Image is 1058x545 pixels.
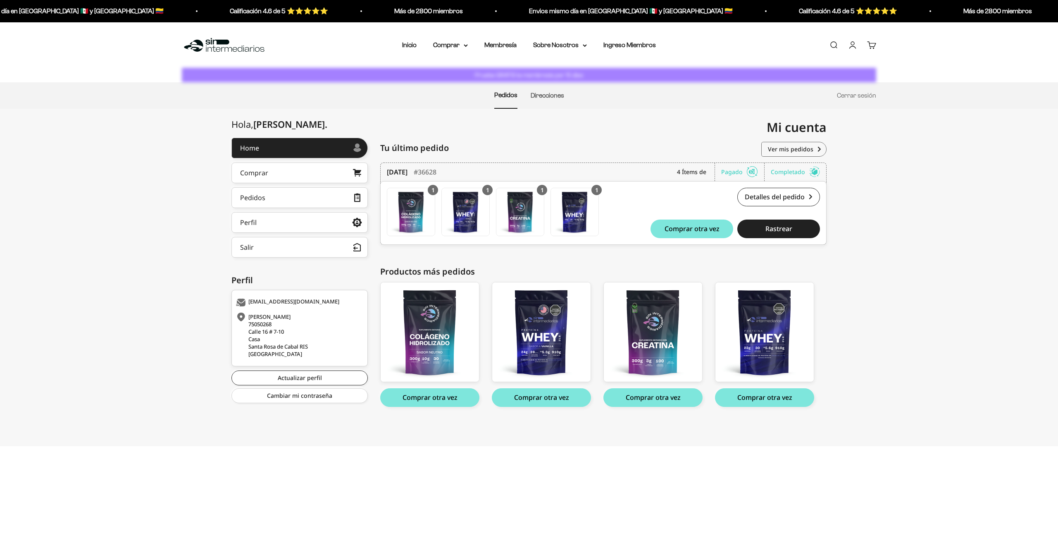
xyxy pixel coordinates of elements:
a: Membresía [484,41,517,48]
summary: Comprar [433,40,468,50]
a: Pedidos [231,187,368,208]
a: Proteína Whey - Vainilla / 2 libras (910g) [492,282,591,382]
img: creatina_01_large.png [604,282,702,382]
span: Mi cuenta [767,119,827,136]
a: Perfil [231,212,368,233]
span: Rastrear [765,225,792,232]
p: Envios mismo día en [GEOGRAPHIC_DATA] 🇲🇽 y [GEOGRAPHIC_DATA] 🇨🇴 [528,6,732,17]
button: Comprar otra vez [380,388,479,407]
p: Calificación 4.6 de 5 ⭐️⭐️⭐️⭐️⭐️ [798,6,896,17]
div: Hola, [231,119,327,129]
button: Salir [231,237,368,258]
p: Calificación 4.6 de 5 ⭐️⭐️⭐️⭐️⭐️ [229,6,327,17]
a: Cerrar sesión [837,92,876,99]
p: Más de 2800 miembros [963,6,1031,17]
a: Cambiar mi contraseña [231,388,368,403]
a: Inicio [402,41,417,48]
a: Ingreso Miembros [603,41,656,48]
div: Perfil [231,274,368,287]
div: 1 [537,185,547,195]
span: Tu último pedido [380,142,449,154]
div: 1 [428,185,438,195]
span: [PERSON_NAME] [253,118,327,130]
img: whey_vainilla_front_1_808bbad8-c402-4f8a-9e09-39bf23c86e38_large.png [492,282,591,382]
a: Pedidos [494,91,517,98]
div: [PERSON_NAME] 75050268 Calle 16 # 7-10 Casa Santa Rosa de Cabal RIS [GEOGRAPHIC_DATA] [236,313,361,358]
a: Proteína Whey - Sin Sabor / 2 libras (910g) [715,282,814,382]
a: Ver mis pedidos [761,142,827,157]
div: Completado [771,163,820,181]
a: Creatina Monohidrato - 300g [496,188,544,236]
a: Actualizar perfil [231,371,368,385]
button: Comprar otra vez [651,220,733,238]
div: Perfil [240,219,257,226]
a: Proteína Whey - Vainilla / 2 libras (910g) [441,188,490,236]
a: Detalles del pedido [737,188,820,206]
img: whey_SINSABOR_FRONT_large.png [715,282,814,382]
div: [EMAIL_ADDRESS][DOMAIN_NAME] [236,299,361,307]
a: Home [231,138,368,158]
div: 1 [591,185,602,195]
button: Comprar otra vez [492,388,591,407]
span: . [325,118,327,130]
span: Comprar otra vez [665,225,720,232]
div: Pagado [721,163,765,181]
div: Pedidos [240,194,265,201]
img: Translation missing: es.Proteína Whey - Sin Sabor / 2 libras (910g) [551,188,598,236]
time: [DATE] [387,167,407,177]
a: Direcciones [531,92,564,99]
div: #36628 [414,163,436,181]
img: colageno_01_e03c224b-442a-42c4-94f4-6330c5066a10_large.png [381,282,479,382]
p: Prueba GRATIS la membresía por 15 días [473,70,585,80]
div: Productos más pedidos [380,265,827,278]
img: Translation missing: es.Colágeno Hidrolizado - 300g [387,188,435,236]
button: Comprar otra vez [603,388,703,407]
a: Colágeno Hidrolizado - 300g [380,282,479,382]
img: Translation missing: es.Creatina Monohidrato - 300g [496,188,544,236]
div: 1 [482,185,493,195]
a: Comprar [231,163,368,183]
button: Rastrear [737,220,820,238]
div: Comprar [240,170,268,176]
div: 4 Ítems de [677,163,715,181]
a: Creatina Monohidrato - 300g [603,282,703,382]
a: Proteína Whey - Sin Sabor / 2 libras (910g) [550,188,599,236]
div: Salir [240,244,254,251]
img: Translation missing: es.Proteína Whey - Vainilla / 2 libras (910g) [442,188,489,236]
div: Home [240,145,259,151]
a: Colágeno Hidrolizado - 300g [387,188,435,236]
p: Más de 2800 miembros [393,6,462,17]
summary: Sobre Nosotros [533,40,587,50]
button: Comprar otra vez [715,388,814,407]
